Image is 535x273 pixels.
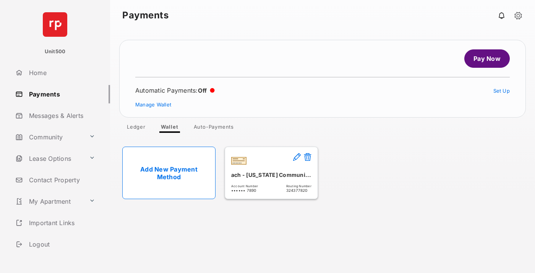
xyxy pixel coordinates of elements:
[286,188,311,193] span: 324377820
[198,87,207,94] span: Off
[12,149,86,168] a: Lease Options
[12,235,110,253] a: Logout
[135,87,215,94] div: Automatic Payments :
[43,12,67,37] img: svg+xml;base64,PHN2ZyB4bWxucz0iaHR0cDovL3d3dy53My5vcmcvMjAwMC9zdmciIHdpZHRoPSI2NCIgaGVpZ2h0PSI2NC...
[12,192,86,211] a: My Apartment
[135,101,171,108] a: Manage Wallet
[12,171,110,189] a: Contact Property
[12,128,86,146] a: Community
[12,214,98,232] a: Important Links
[493,88,510,94] a: Set Up
[12,106,110,125] a: Messages & Alerts
[155,124,185,133] a: Wallet
[122,147,216,199] a: Add New Payment Method
[231,168,311,181] div: ach - [US_STATE] Communi...
[122,11,169,20] strong: Payments
[12,85,110,103] a: Payments
[231,188,258,193] span: •••••• 7890
[286,184,311,188] span: Routing Number
[45,48,66,56] p: Unit500
[12,64,110,82] a: Home
[121,124,152,133] a: Ledger
[188,124,240,133] a: Auto-Payments
[231,184,258,188] span: Account Number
